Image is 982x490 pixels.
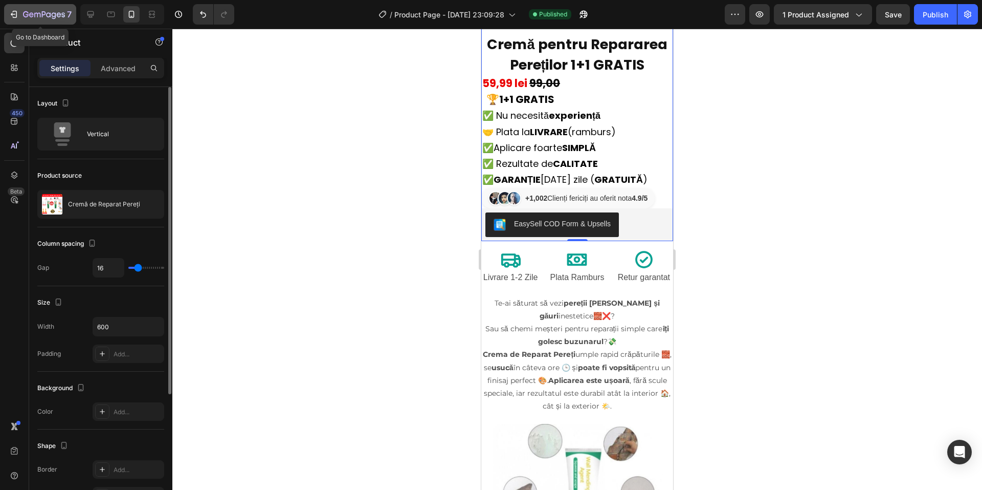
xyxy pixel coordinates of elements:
[481,29,673,490] iframe: Design area
[774,4,872,25] button: 1 product assigned
[37,465,57,474] div: Border
[923,9,948,20] div: Publish
[93,317,164,336] input: Auto
[50,36,137,49] p: Product
[37,381,87,395] div: Background
[51,63,79,74] p: Settings
[914,4,957,25] button: Publish
[114,408,162,417] div: Add...
[37,349,61,358] div: Padding
[68,201,140,208] p: Cremă de Reparat Pereți
[37,171,82,180] div: Product source
[8,187,25,196] div: Beta
[37,296,64,310] div: Size
[37,407,53,416] div: Color
[114,350,162,359] div: Add...
[876,4,910,25] button: Save
[67,8,72,20] p: 7
[394,9,504,20] span: Product Page - [DATE] 23:09:28
[87,122,149,146] div: Vertical
[37,439,70,453] div: Shape
[539,10,567,19] span: Published
[885,10,902,19] span: Save
[947,440,972,464] div: Open Intercom Messenger
[42,194,62,215] img: product feature img
[114,465,162,475] div: Add...
[37,97,72,111] div: Layout
[193,4,234,25] div: Undo/Redo
[390,9,392,20] span: /
[37,237,98,251] div: Column spacing
[93,259,124,277] input: Auto
[101,63,136,74] p: Advanced
[783,9,849,20] span: 1 product assigned
[4,4,76,25] button: 7
[10,109,25,117] div: 450
[37,322,54,331] div: Width
[37,263,49,272] div: Gap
